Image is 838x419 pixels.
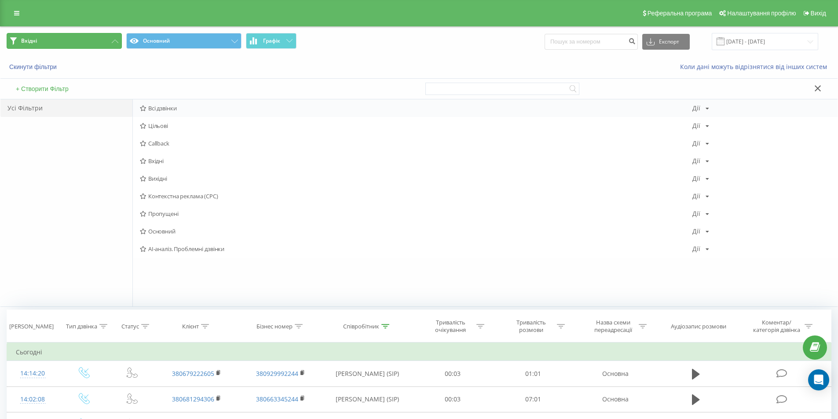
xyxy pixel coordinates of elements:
[692,211,700,217] div: Дії
[7,343,831,361] td: Сьогодні
[140,211,692,217] span: Пропущені
[692,193,700,199] div: Дії
[413,386,493,412] td: 00:03
[493,361,574,386] td: 01:01
[256,395,298,403] a: 380663345244
[648,10,712,17] span: Реферальна програма
[121,323,139,330] div: Статус
[126,33,242,49] button: Основний
[16,365,50,382] div: 14:14:20
[642,34,690,50] button: Експорт
[140,140,692,146] span: Callback
[263,38,280,44] span: Графік
[7,33,122,49] button: Вхідні
[140,246,692,252] span: AI-аналіз. Проблемні дзвінки
[692,246,700,252] div: Дії
[751,319,802,334] div: Коментар/категорія дзвінка
[680,62,831,71] a: Коли дані можуть відрізнятися вiд інших систем
[413,361,493,386] td: 00:03
[692,228,700,234] div: Дії
[21,37,37,44] span: Вхідні
[0,99,132,117] div: Усі Фільтри
[692,158,700,164] div: Дії
[427,319,474,334] div: Тривалість очікування
[727,10,796,17] span: Налаштування профілю
[256,369,298,378] a: 380929992244
[140,228,692,234] span: Основний
[13,85,71,93] button: + Створити Фільтр
[508,319,555,334] div: Тривалість розмови
[322,361,413,386] td: [PERSON_NAME] (SIP)
[545,34,638,50] input: Пошук за номером
[573,386,657,412] td: Основна
[140,105,692,111] span: Всі дзвінки
[322,386,413,412] td: [PERSON_NAME] (SIP)
[140,193,692,199] span: Контекстна реклама (CPC)
[589,319,637,334] div: Назва схеми переадресації
[7,63,61,71] button: Скинути фільтри
[692,105,700,111] div: Дії
[140,123,692,129] span: Цільові
[172,369,214,378] a: 380679222605
[182,323,199,330] div: Клієнт
[811,10,826,17] span: Вихід
[66,323,97,330] div: Тип дзвінка
[692,175,700,182] div: Дії
[808,369,829,390] div: Open Intercom Messenger
[573,361,657,386] td: Основна
[692,140,700,146] div: Дії
[671,323,726,330] div: Аудіозапис розмови
[256,323,293,330] div: Бізнес номер
[16,391,50,408] div: 14:02:08
[343,323,379,330] div: Співробітник
[493,386,574,412] td: 07:01
[140,175,692,182] span: Вихідні
[9,323,54,330] div: [PERSON_NAME]
[140,158,692,164] span: Вхідні
[246,33,296,49] button: Графік
[812,84,824,94] button: Закрити
[172,395,214,403] a: 380681294306
[692,123,700,129] div: Дії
